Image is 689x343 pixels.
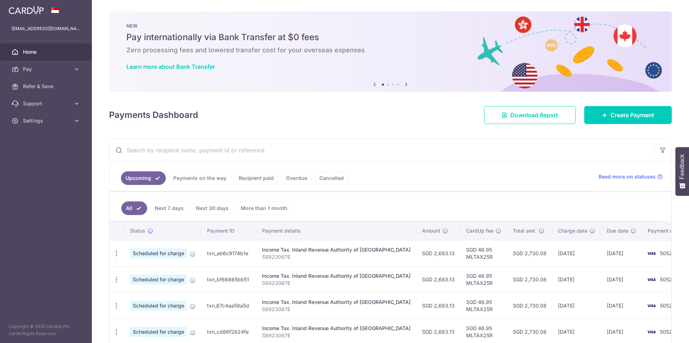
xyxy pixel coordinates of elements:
td: SGD 46.95 MLTAX25R [460,266,507,292]
td: [DATE] [552,266,601,292]
img: Bank Card [644,328,658,336]
span: Create Payment [610,111,654,119]
a: More than 1 month [236,201,292,215]
p: S8923067E [262,332,411,339]
td: txn_67c4aa58a5d [201,292,256,319]
a: Next 7 days [150,201,188,215]
img: Bank Card [644,301,658,310]
a: Overdue [281,171,312,185]
td: SGD 2,683.13 [416,266,460,292]
h4: Payments Dashboard [109,109,198,122]
span: Refer & Save [23,83,70,90]
span: CardUp fee [466,227,493,234]
td: SGD 2,730.08 [507,240,552,266]
td: txn_ab6c9174b1e [201,240,256,266]
span: Feedback [679,154,685,179]
a: Upcoming [121,171,166,185]
div: Income Tax. Inland Revenue Authority of [GEOGRAPHIC_DATA] [262,325,411,332]
td: SGD 2,730.08 [507,292,552,319]
p: [EMAIL_ADDRESS][DOMAIN_NAME] [11,25,80,32]
a: Next 30 days [191,201,233,215]
img: Bank transfer banner [109,11,672,92]
span: Charge date [558,227,587,234]
th: Payment details [256,221,416,240]
span: Amount [422,227,440,234]
span: 5052 [660,250,672,256]
span: Status [130,227,145,234]
span: Home [23,48,70,56]
h5: Pay internationally via Bank Transfer at $0 fees [126,32,655,43]
a: All [121,201,147,215]
span: Support [23,100,70,107]
span: Scheduled for charge [130,248,187,258]
td: [DATE] [601,240,642,266]
p: NEW [126,23,655,29]
td: SGD 46.95 MLTAX25R [460,240,507,266]
span: 5052 [660,329,672,335]
button: Feedback - Show survey [675,147,689,196]
span: 5052 [660,276,672,282]
img: Bank Card [644,249,658,258]
span: Scheduled for charge [130,301,187,311]
a: Download Report [484,106,576,124]
p: S8923067E [262,280,411,287]
span: Pay [23,66,70,73]
span: Scheduled for charge [130,327,187,337]
span: Settings [23,117,70,124]
td: SGD 2,683.13 [416,292,460,319]
a: Cancelled [315,171,348,185]
a: Create Payment [584,106,672,124]
td: SGD 2,683.13 [416,240,460,266]
td: SGD 46.95 MLTAX25R [460,292,507,319]
input: Search by recipient name, payment id or reference [109,139,654,162]
span: Read more on statuses [599,173,656,180]
td: [DATE] [601,292,642,319]
span: Due date [607,227,628,234]
span: Scheduled for charge [130,275,187,285]
span: Download Report [510,111,558,119]
td: [DATE] [552,292,601,319]
div: Income Tax. Inland Revenue Authority of [GEOGRAPHIC_DATA] [262,299,411,306]
span: Total amt. [513,227,536,234]
div: Income Tax. Inland Revenue Authority of [GEOGRAPHIC_DATA] [262,272,411,280]
td: [DATE] [601,266,642,292]
a: Recipient paid [234,171,278,185]
span: 5052 [660,302,672,309]
th: Payment ID [201,221,256,240]
img: Bank Card [644,275,658,284]
a: Learn more about Bank Transfer [126,63,215,70]
img: CardUp [9,6,44,14]
p: S8923067E [262,306,411,313]
td: txn_bf66865bb51 [201,266,256,292]
a: Payments on the way [169,171,231,185]
p: S8923067E [262,253,411,261]
h6: Zero processing fees and lowered transfer cost for your overseas expenses [126,46,655,54]
td: [DATE] [552,240,601,266]
div: Income Tax. Inland Revenue Authority of [GEOGRAPHIC_DATA] [262,246,411,253]
td: SGD 2,730.08 [507,266,552,292]
a: Read more on statuses [599,173,663,180]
